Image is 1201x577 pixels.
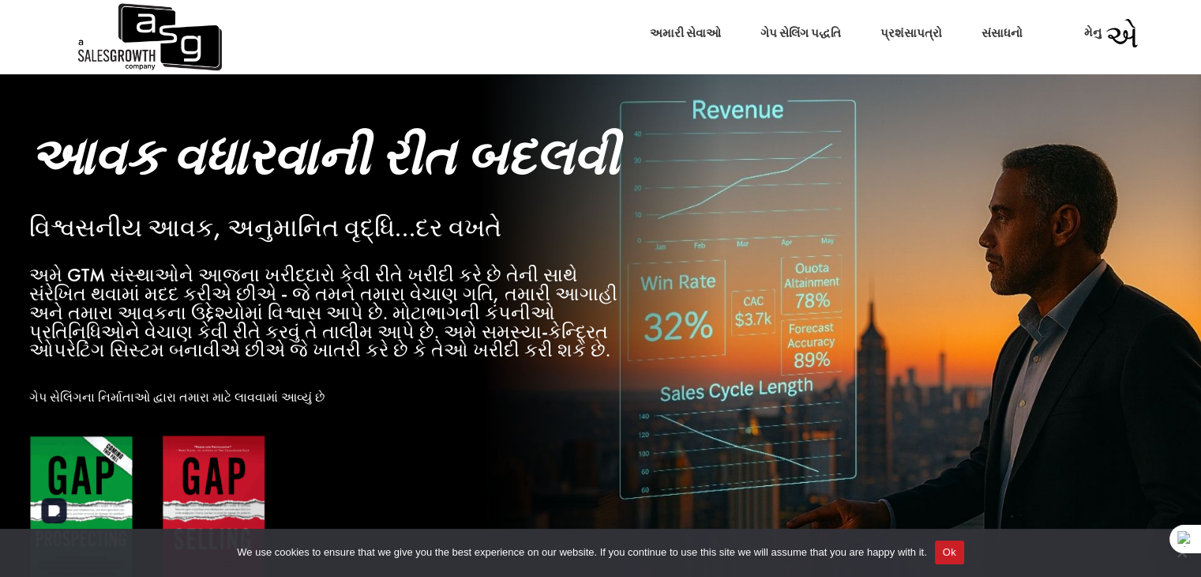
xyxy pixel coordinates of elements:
font: મેનુ [1084,25,1102,40]
font: પ્રશંસાપત્રો [880,25,942,41]
font: વિશ્વસનીય આવક, અનુમાનિત વૃદ્ધિ...દર વખતે [29,212,501,244]
button: Ok [935,541,964,564]
a: સંસાધનો [981,24,1023,44]
font: ગેપ સેલિંગના નિર્માતાઓ દ્વારા તમારા માટે લાવવામાં આવ્યું છે [29,389,325,405]
font: અમારી સેવાઓ [650,25,721,41]
span: We use cookies to ensure that we give you the best experience on our website. If you continue to ... [237,545,926,560]
font: અમે GTM સંસ્થાઓને આજના ખરીદદારો કેવી રીતે ખરીદી કરે છે તેની સાથે સંરેખિત થવામાં મદદ કરીએ છીએ - જે... [29,262,617,362]
font: આવક વધારવાની રીત બદલવી [29,125,618,190]
font: સંસાધનો [981,25,1023,41]
a: પ્રશંસાપત્રો [880,24,942,44]
font: ગેપ સેલિંગ પદ્ધતિ [760,25,841,41]
a: ગેપ સેલિંગ પદ્ધતિ [760,24,841,44]
a: અમારી સેવાઓ [650,24,721,44]
font: એ [1105,17,1139,50]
